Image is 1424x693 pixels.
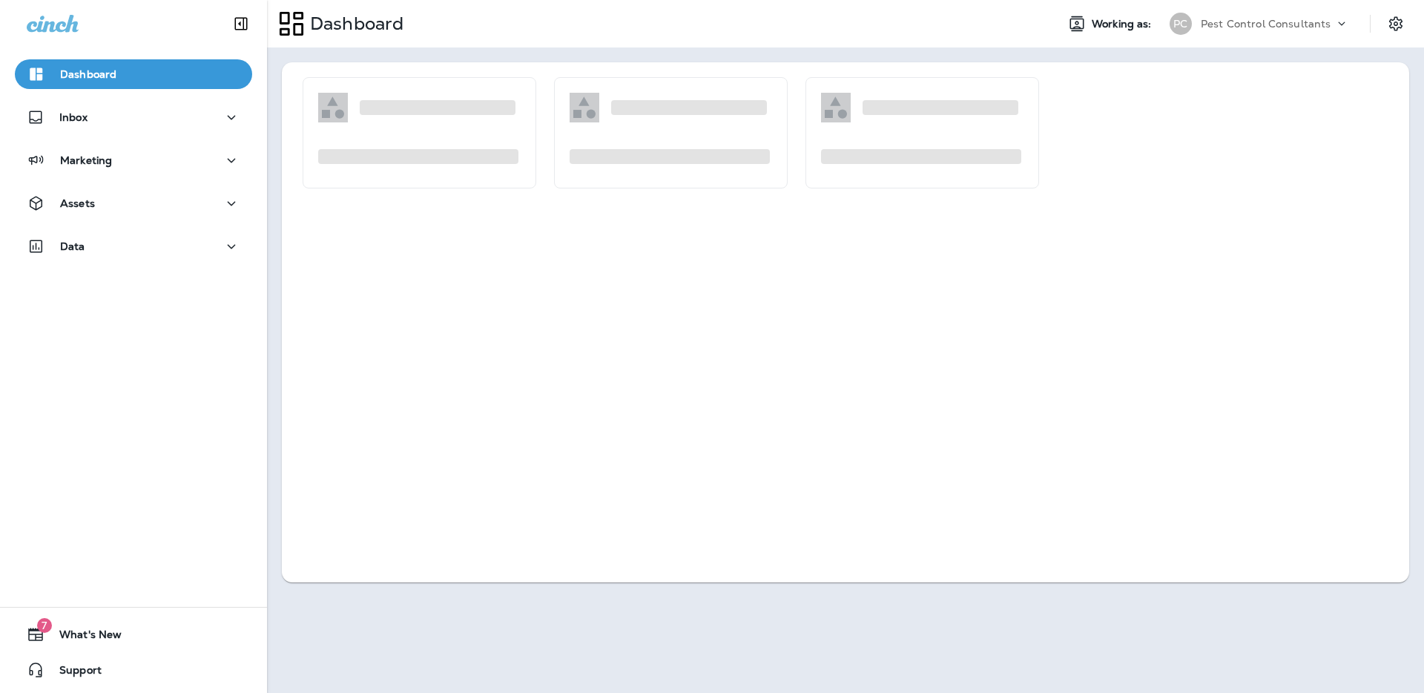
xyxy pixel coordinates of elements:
span: 7 [37,618,52,633]
button: Assets [15,188,252,218]
button: Inbox [15,102,252,132]
button: Data [15,231,252,261]
button: Settings [1382,10,1409,37]
p: Inbox [59,111,88,123]
button: Dashboard [15,59,252,89]
p: Data [60,240,85,252]
button: 7What's New [15,620,252,649]
p: Dashboard [304,13,403,35]
span: Working as: [1092,18,1155,30]
span: What's New [44,628,122,646]
button: Support [15,655,252,685]
button: Marketing [15,145,252,175]
span: Support [44,664,102,682]
p: Assets [60,197,95,209]
p: Dashboard [60,68,116,80]
p: Pest Control Consultants [1201,18,1331,30]
button: Collapse Sidebar [220,9,262,39]
div: PC [1170,13,1192,35]
p: Marketing [60,154,112,166]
